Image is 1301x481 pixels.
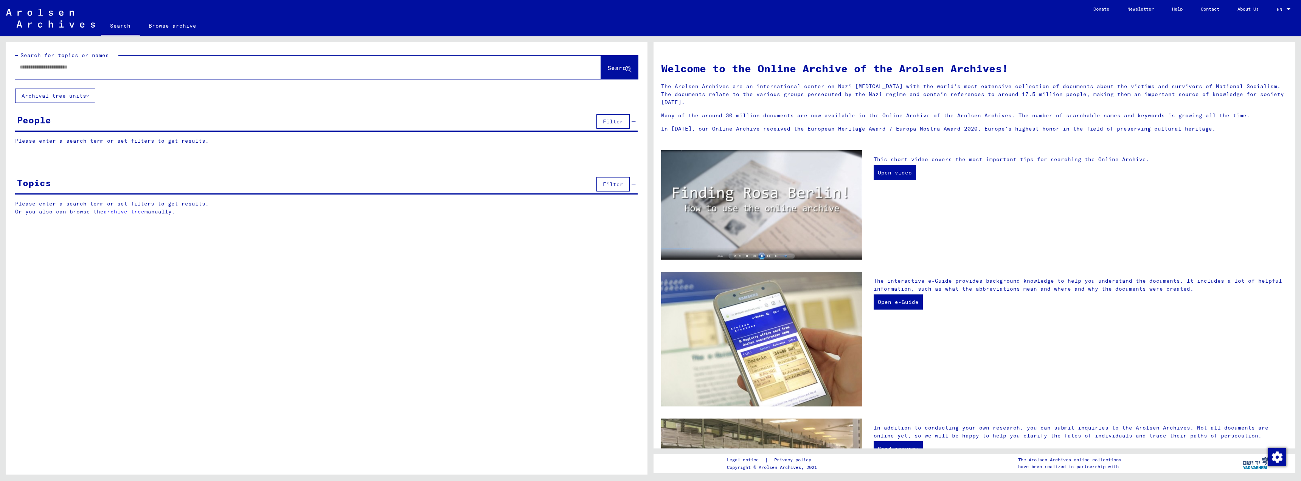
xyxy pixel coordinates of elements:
[15,89,95,103] button: Archival tree units
[727,456,820,464] div: |
[768,456,820,464] a: Privacy policy
[661,112,1288,120] p: Many of the around 30 million documents are now available in the Online Archive of the Arolsen Ar...
[603,118,623,125] span: Filter
[874,156,1288,163] p: This short video covers the most important tips for searching the Online Archive.
[874,424,1288,440] p: In addition to conducting your own research, you can submit inquiries to the Arolsen Archives. No...
[661,150,862,260] img: video.jpg
[596,177,630,191] button: Filter
[874,441,923,456] a: Send inquiry
[601,56,638,79] button: Search
[104,208,144,215] a: archive tree
[20,52,109,59] mat-label: Search for topics or names
[17,176,51,190] div: Topics
[874,294,923,310] a: Open e-Guide
[661,272,862,406] img: eguide.jpg
[1268,448,1286,466] img: Change consent
[1277,7,1285,12] span: EN
[607,64,630,72] span: Search
[661,61,1288,76] h1: Welcome to the Online Archive of the Arolsen Archives!
[1018,463,1121,470] p: have been realized in partnership with
[661,83,1288,106] p: The Arolsen Archives are an international center on Nazi [MEDICAL_DATA] with the world’s most ext...
[603,181,623,188] span: Filter
[661,125,1288,133] p: In [DATE], our Online Archive received the European Heritage Award / Europa Nostra Award 2020, Eu...
[596,114,630,129] button: Filter
[1018,456,1121,463] p: The Arolsen Archives online collections
[101,17,140,36] a: Search
[6,9,95,28] img: Arolsen_neg.svg
[15,137,638,145] p: Please enter a search term or set filters to get results.
[727,456,765,464] a: Legal notice
[17,113,51,127] div: People
[140,17,205,35] a: Browse archive
[727,464,820,471] p: Copyright © Arolsen Archives, 2021
[1241,454,1270,473] img: yv_logo.png
[15,200,638,216] p: Please enter a search term or set filters to get results. Or you also can browse the manually.
[874,165,916,180] a: Open video
[874,277,1288,293] p: The interactive e-Guide provides background knowledge to help you understand the documents. It in...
